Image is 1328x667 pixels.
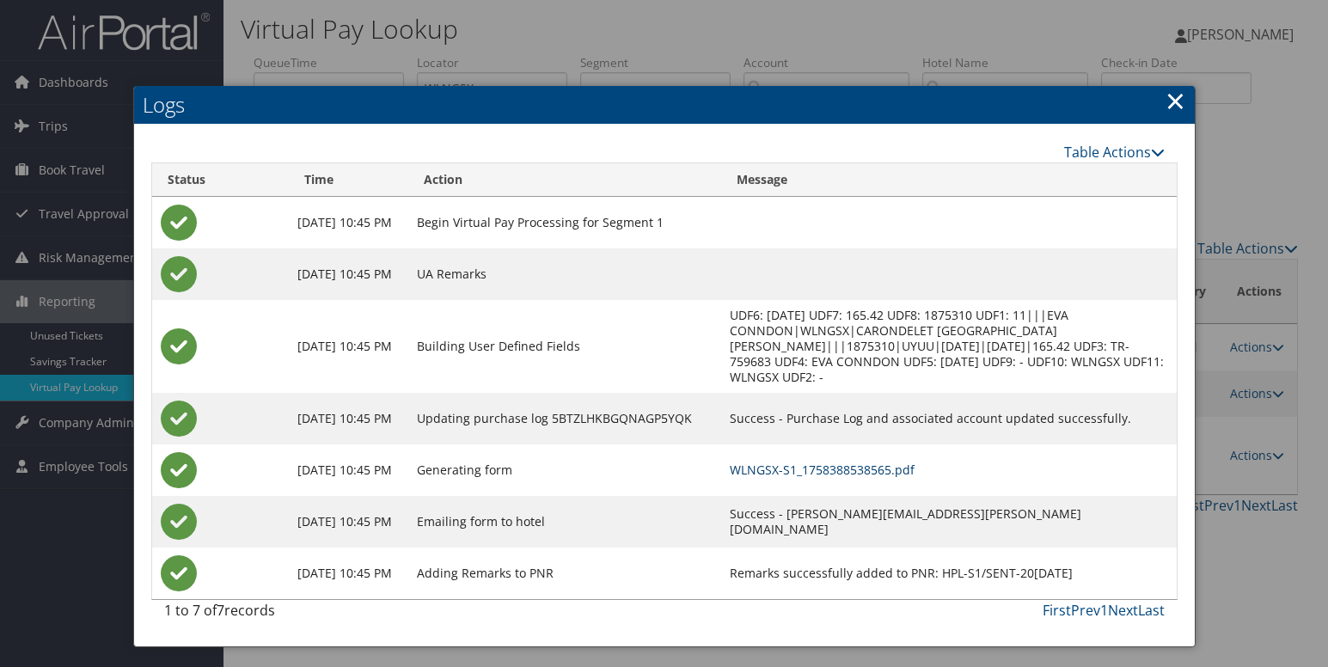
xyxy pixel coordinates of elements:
[289,300,408,393] td: [DATE] 10:45 PM
[730,462,915,478] a: WLNGSX-S1_1758388538565.pdf
[289,197,408,248] td: [DATE] 10:45 PM
[289,444,408,496] td: [DATE] 10:45 PM
[289,248,408,300] td: [DATE] 10:45 PM
[164,600,395,629] div: 1 to 7 of records
[721,163,1176,197] th: Message: activate to sort column ascending
[408,496,721,548] td: Emailing form to hotel
[408,163,721,197] th: Action: activate to sort column ascending
[1100,601,1108,620] a: 1
[1166,83,1185,118] a: Close
[289,163,408,197] th: Time: activate to sort column ascending
[721,300,1176,393] td: UDF6: [DATE] UDF7: 165.42 UDF8: 1875310 UDF1: 11|||EVA CONNDON|WLNGSX|CARONDELET [GEOGRAPHIC_DATA...
[217,601,224,620] span: 7
[289,393,408,444] td: [DATE] 10:45 PM
[408,393,721,444] td: Updating purchase log 5BTZLHKBGQNAGP5YQK
[152,163,289,197] th: Status: activate to sort column ascending
[408,300,721,393] td: Building User Defined Fields
[134,86,1195,124] h2: Logs
[1064,143,1165,162] a: Table Actions
[289,548,408,599] td: [DATE] 10:45 PM
[721,548,1176,599] td: Remarks successfully added to PNR: HPL-S1/SENT-20[DATE]
[721,496,1176,548] td: Success - [PERSON_NAME][EMAIL_ADDRESS][PERSON_NAME][DOMAIN_NAME]
[1108,601,1138,620] a: Next
[1043,601,1071,620] a: First
[408,444,721,496] td: Generating form
[408,197,721,248] td: Begin Virtual Pay Processing for Segment 1
[408,248,721,300] td: UA Remarks
[289,496,408,548] td: [DATE] 10:45 PM
[1138,601,1165,620] a: Last
[408,548,721,599] td: Adding Remarks to PNR
[721,393,1176,444] td: Success - Purchase Log and associated account updated successfully.
[1071,601,1100,620] a: Prev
